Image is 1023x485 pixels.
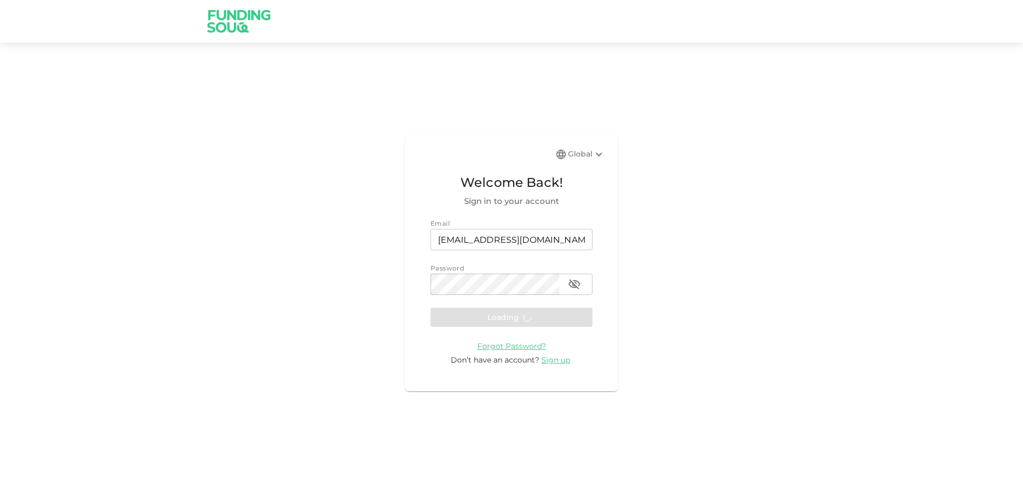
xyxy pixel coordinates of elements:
[431,195,592,208] span: Sign in to your account
[477,341,546,351] span: Forgot Password?
[568,148,605,161] div: Global
[431,172,592,193] span: Welcome Back!
[477,341,546,351] a: Forgot Password?
[431,264,464,272] span: Password
[541,355,570,365] span: Sign up
[451,355,539,365] span: Don’t have an account?
[431,229,592,250] input: email
[431,219,450,227] span: Email
[431,274,559,295] input: password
